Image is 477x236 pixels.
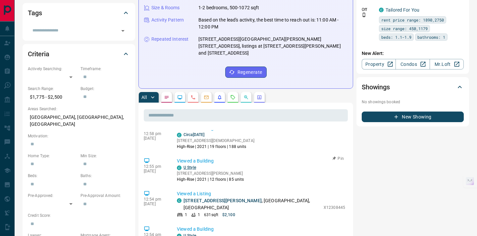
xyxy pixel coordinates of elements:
[225,67,267,78] button: Regenerate
[204,95,209,100] svg: Emails
[177,198,182,203] div: condos.ca
[177,158,345,165] p: Viewed a Building
[141,95,147,100] p: All
[362,79,464,95] div: Showings
[177,165,182,170] div: condos.ca
[379,8,384,12] div: condos.ca
[386,7,419,13] a: Tailored For You
[198,212,200,218] p: 1
[184,165,196,170] a: U Style
[28,49,49,59] h2: Criteria
[28,106,130,112] p: Areas Searched:
[184,197,320,211] p: , [GEOGRAPHIC_DATA], [GEOGRAPHIC_DATA]
[362,99,464,105] p: No showings booked
[362,13,366,17] svg: Push Notification Only
[396,59,430,70] a: Condos
[381,25,428,32] span: size range: 450,1179
[28,92,77,103] p: $1,775 - $2,500
[243,95,249,100] svg: Opportunities
[417,34,445,40] span: bathrooms: 1
[144,169,167,173] p: [DATE]
[184,132,204,137] a: Circa[DATE]
[257,95,262,100] svg: Agent Actions
[80,173,130,179] p: Baths:
[362,59,396,70] a: Property
[151,36,188,43] p: Repeated Interest
[28,8,42,18] h2: Tags
[198,36,347,57] p: [STREET_ADDRESS][GEOGRAPHIC_DATA][PERSON_NAME][STREET_ADDRESS], listings at [STREET_ADDRESS][PERS...
[28,66,77,72] p: Actively Searching:
[28,153,77,159] p: Home Type:
[28,193,77,199] p: Pre-Approved:
[28,5,130,21] div: Tags
[324,205,345,211] p: X12308445
[230,95,236,100] svg: Requests
[144,202,167,206] p: [DATE]
[217,95,222,100] svg: Listing Alerts
[184,198,262,203] a: [STREET_ADDRESS][PERSON_NAME]
[151,17,184,24] p: Activity Pattern
[204,212,218,218] p: 631 sqft
[190,95,196,100] svg: Calls
[177,133,182,137] div: condos.ca
[362,82,390,92] h2: Showings
[151,4,180,11] p: Size & Rooms
[164,95,169,100] svg: Notes
[177,95,183,100] svg: Lead Browsing Activity
[362,112,464,122] button: New Showing
[177,138,254,144] p: [STREET_ADDRESS][DEMOGRAPHIC_DATA]
[177,176,244,182] p: High-Rise | 2021 | 12 floors | 85 units
[144,197,167,202] p: 12:54 pm
[28,112,130,130] p: [GEOGRAPHIC_DATA], [GEOGRAPHIC_DATA], [GEOGRAPHIC_DATA]
[28,173,77,179] p: Beds:
[28,86,77,92] p: Search Range:
[80,193,130,199] p: Pre-Approval Amount:
[80,66,130,72] p: Timeframe:
[28,133,130,139] p: Motivation:
[144,136,167,141] p: [DATE]
[28,212,130,218] p: Credit Score:
[329,156,348,162] button: Pin
[177,144,254,150] p: High-Rise | 2021 | 19 floors | 188 units
[381,34,411,40] span: beds: 1.1-1.9
[144,131,167,136] p: 12:58 pm
[144,164,167,169] p: 12:55 pm
[381,17,444,23] span: rent price range: 1890,2750
[198,4,259,11] p: 1-2 bedrooms, 500-1072 sqft
[222,212,235,218] p: $2,100
[185,212,187,218] p: 1
[177,226,345,233] p: Viewed a Building
[80,86,130,92] p: Budget:
[28,46,130,62] div: Criteria
[362,50,464,57] p: New Alert:
[198,17,347,30] p: Based on the lead's activity, the best time to reach out is: 11:00 AM - 12:00 PM
[430,59,464,70] a: Mr.Loft
[362,7,375,13] p: Off
[80,153,130,159] p: Min Size:
[177,170,244,176] p: [STREET_ADDRESS][PERSON_NAME]
[177,190,345,197] p: Viewed a Listing
[118,26,128,35] button: Open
